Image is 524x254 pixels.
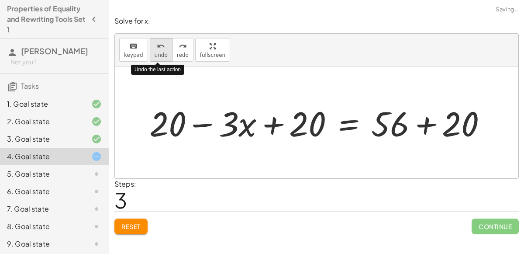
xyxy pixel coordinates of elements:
[91,239,102,249] i: Task not started.
[7,116,77,127] div: 2. Goal state
[157,41,165,52] i: undo
[114,16,519,26] p: Solve for x.
[91,151,102,162] i: Task started.
[177,52,189,58] span: redo
[496,5,519,14] span: Saving…
[10,58,102,66] div: Not you?
[124,52,143,58] span: keypad
[129,41,138,52] i: keyboard
[150,38,172,62] button: undoundo
[21,46,88,56] span: [PERSON_NAME]
[121,223,141,230] span: Reset
[91,186,102,197] i: Task not started.
[7,239,77,249] div: 9. Goal state
[7,99,77,109] div: 1. Goal state
[7,169,77,179] div: 5. Goal state
[7,221,77,232] div: 8. Goal state
[91,221,102,232] i: Task not started.
[91,134,102,144] i: Task finished and correct.
[172,38,193,62] button: redoredo
[179,41,187,52] i: redo
[91,99,102,109] i: Task finished and correct.
[155,52,168,58] span: undo
[114,179,136,188] label: Steps:
[114,187,127,213] span: 3
[7,134,77,144] div: 3. Goal state
[7,3,86,35] h4: Properties of Equality and Rewriting Tools Set 1
[7,204,77,214] div: 7. Goal state
[91,204,102,214] i: Task not started.
[195,38,230,62] button: fullscreen
[7,151,77,162] div: 4. Goal state
[91,116,102,127] i: Task finished and correct.
[21,81,39,90] span: Tasks
[119,38,148,62] button: keyboardkeypad
[114,219,148,234] button: Reset
[200,52,225,58] span: fullscreen
[7,186,77,197] div: 6. Goal state
[91,169,102,179] i: Task not started.
[131,65,184,75] div: Undo the last action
